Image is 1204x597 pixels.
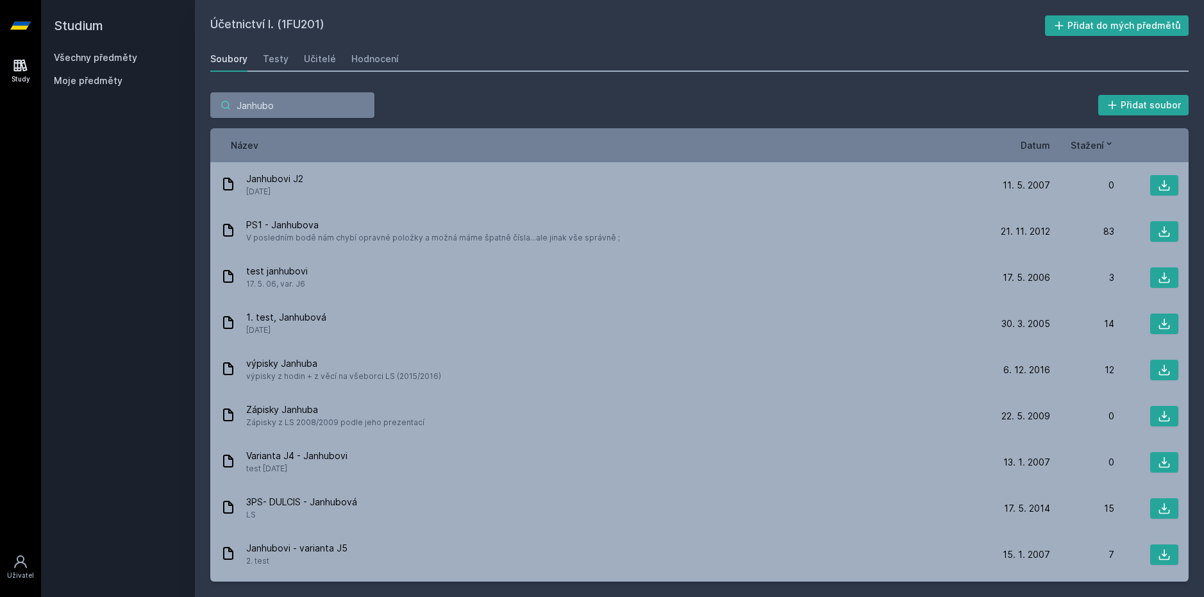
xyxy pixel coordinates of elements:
span: 17. 5. 2006 [1003,271,1050,284]
span: 22. 5. 2009 [1001,410,1050,423]
div: 14 [1050,317,1114,330]
span: 15. 1. 2007 [1003,548,1050,561]
button: Název [231,139,258,152]
div: Testy [263,53,288,65]
span: výpisky Janhuba [246,357,441,370]
a: Uživatel [3,548,38,587]
span: 17. 5. 06, var. J6 [246,278,308,290]
button: Přidat soubor [1098,95,1189,115]
span: 2. test [246,555,347,568]
div: 0 [1050,179,1114,192]
div: 15 [1050,502,1114,515]
h2: Účetnictví I. (1FU201) [210,15,1045,36]
span: LS [246,509,357,521]
a: Study [3,51,38,90]
span: [DATE] [246,185,303,198]
span: Zápisky z LS 2008/2009 podle jeho prezentací [246,416,424,429]
span: Moje předměty [54,74,122,87]
span: 21. 11. 2012 [1001,225,1050,238]
span: výpisky z hodin + z věcí na všeborci LS (2015/2016) [246,370,441,383]
a: Hodnocení [351,46,399,72]
div: 83 [1050,225,1114,238]
a: Soubory [210,46,247,72]
span: V posledním bodě nám chybí opravné položky a možná máme špatně čísla...ale jinak vše správně ; [246,231,620,244]
span: 17. 5. 2014 [1004,502,1050,515]
div: 12 [1050,364,1114,376]
span: 13. 1. 2007 [1003,456,1050,469]
input: Hledej soubor [210,92,374,118]
span: PS1 - Janhubova [246,219,620,231]
span: test [DATE] [246,462,347,475]
span: 3PS- DULCIS - Janhubová [246,496,357,509]
span: 1. test, Janhubová [246,311,326,324]
a: Testy [263,46,288,72]
span: 11. 5. 2007 [1003,179,1050,192]
span: [DATE] [246,324,326,337]
div: Soubory [210,53,247,65]
a: Učitelé [304,46,336,72]
span: Varianta J4 - Janhubovi [246,450,347,462]
div: 0 [1050,456,1114,469]
div: Study [12,74,30,84]
button: Přidat do mých předmětů [1045,15,1189,36]
span: Janhubovi - varianta J5 [246,542,347,555]
span: Janhubovi J2 [246,172,303,185]
span: 6. 12. 2016 [1003,364,1050,376]
span: Stažení [1071,139,1104,152]
span: test janhubovi [246,265,308,278]
span: Zápisky Janhuba [246,403,424,416]
div: 7 [1050,548,1114,561]
a: Všechny předměty [54,52,137,63]
button: Stažení [1071,139,1114,152]
div: 0 [1050,410,1114,423]
div: Uživatel [7,571,34,580]
div: 3 [1050,271,1114,284]
button: Datum [1021,139,1050,152]
div: Hodnocení [351,53,399,65]
span: 30. 3. 2005 [1001,317,1050,330]
div: Učitelé [304,53,336,65]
